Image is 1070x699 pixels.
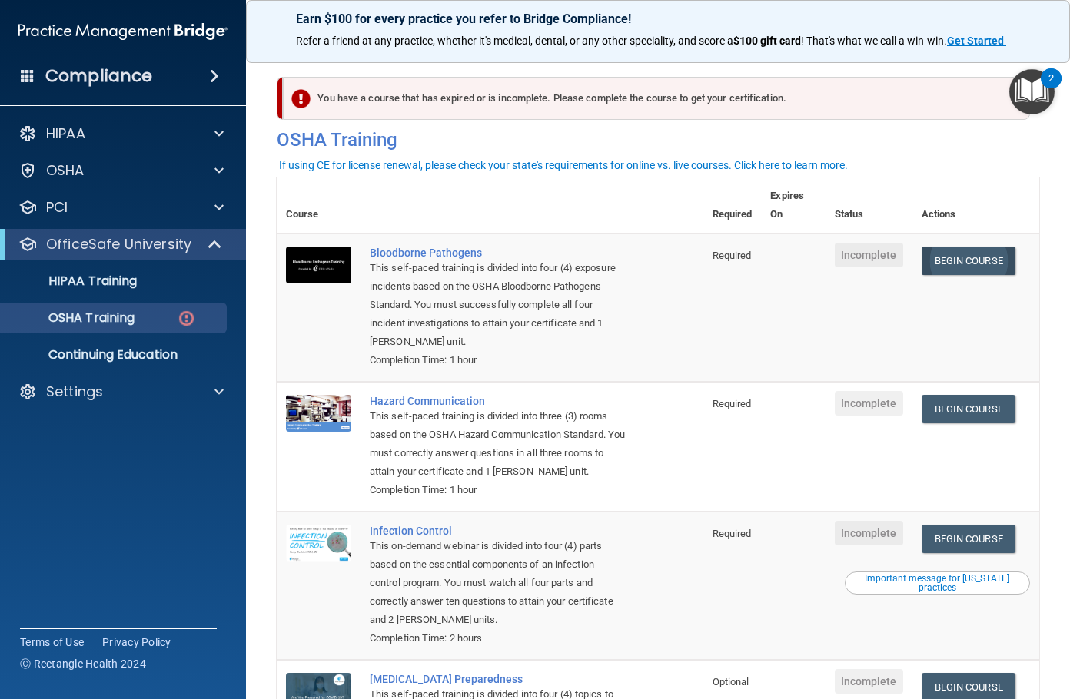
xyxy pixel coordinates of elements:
span: Required [713,528,752,539]
p: PCI [46,198,68,217]
button: Read this if you are a dental practitioner in the state of CA [845,571,1030,595]
button: If using CE for license renewal, please check your state's requirements for online vs. live cours... [277,157,850,173]
th: Required [703,177,762,234]
span: Refer a friend at any practice, whether it's medical, dental, or any other speciality, and score a [296,35,733,47]
span: ! That's what we call a win-win. [801,35,947,47]
span: Incomplete [835,521,903,545]
p: HIPAA Training [10,273,137,289]
img: exclamation-circle-solid-danger.72ef9ffc.png [291,89,311,108]
div: This self-paced training is divided into three (3) rooms based on the OSHA Hazard Communication S... [370,407,626,481]
p: Continuing Education [10,347,220,363]
p: OSHA [46,161,85,180]
div: If using CE for license renewal, please check your state's requirements for online vs. live cours... [279,160,848,171]
img: danger-circle.6113f641.png [177,309,196,328]
th: Actions [912,177,1039,234]
a: Privacy Policy [102,634,171,650]
strong: $100 gift card [733,35,801,47]
a: Hazard Communication [370,395,626,407]
a: Begin Course [922,525,1015,553]
div: 2 [1048,78,1054,98]
div: Completion Time: 2 hours [370,629,626,648]
a: Settings [18,383,224,401]
a: OfficeSafe University [18,235,223,253]
a: PCI [18,198,224,217]
p: Earn $100 for every practice you refer to Bridge Compliance! [296,12,1020,26]
a: Terms of Use [20,634,84,650]
span: Required [713,250,752,261]
button: Open Resource Center, 2 new notifications [1009,69,1055,114]
div: Completion Time: 1 hour [370,481,626,499]
th: Expires On [761,177,825,234]
a: Get Started [947,35,1006,47]
a: Begin Course [922,247,1015,275]
h4: Compliance [45,65,152,87]
h4: OSHA Training [277,129,1039,151]
div: Important message for [US_STATE] practices [847,574,1028,592]
p: OSHA Training [10,310,135,326]
span: Ⓒ Rectangle Health 2024 [20,656,146,671]
th: Status [826,177,912,234]
div: This on-demand webinar is divided into four (4) parts based on the essential components of an inf... [370,537,626,629]
a: Infection Control [370,525,626,537]
th: Course [277,177,361,234]
div: You have a course that has expired or is incomplete. Please complete the course to get your certi... [283,77,1030,120]
a: HIPAA [18,124,224,143]
span: Optional [713,676,749,687]
div: This self-paced training is divided into four (4) exposure incidents based on the OSHA Bloodborne... [370,259,626,351]
p: HIPAA [46,124,85,143]
span: Incomplete [835,391,903,416]
a: OSHA [18,161,224,180]
a: Bloodborne Pathogens [370,247,626,259]
strong: Get Started [947,35,1004,47]
p: Settings [46,383,103,401]
span: Incomplete [835,243,903,267]
span: Required [713,398,752,409]
img: PMB logo [18,16,228,47]
span: Incomplete [835,669,903,694]
a: Begin Course [922,395,1015,423]
div: Completion Time: 1 hour [370,351,626,369]
a: [MEDICAL_DATA] Preparedness [370,673,626,685]
p: OfficeSafe University [46,235,191,253]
